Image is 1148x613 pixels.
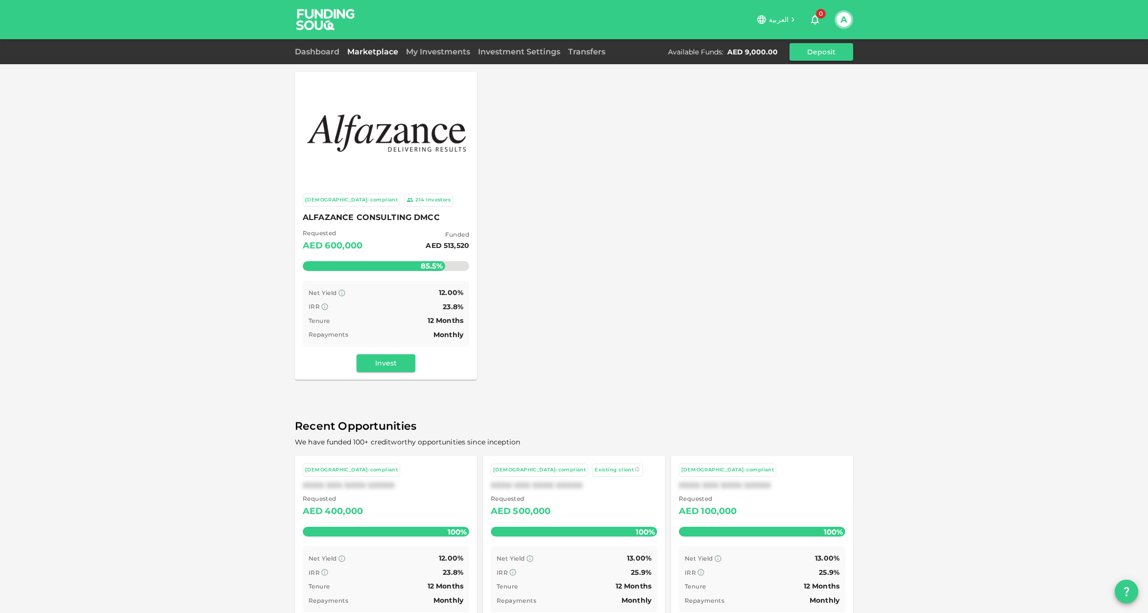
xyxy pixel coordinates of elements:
[428,582,463,590] span: 12 Months
[439,288,463,297] span: 12.00%
[305,103,467,160] img: Marketplace Logo
[309,569,320,576] span: IRR
[701,504,737,519] div: 100,000
[443,302,463,311] span: 23.8%
[679,504,699,519] div: AED
[433,330,463,339] span: Monthly
[474,47,564,56] a: Investment Settings
[343,47,402,56] a: Marketplace
[445,525,469,539] span: 100%
[309,555,337,562] span: Net Yield
[815,554,839,563] span: 13.00%
[810,596,839,605] span: Monthly
[439,554,463,563] span: 12.00%
[837,12,851,27] button: A
[805,10,825,29] button: 0
[631,568,651,577] span: 25.9%
[415,196,424,204] div: 214
[816,9,826,19] span: 0
[727,47,778,57] div: AED 9,000.00
[309,597,348,604] span: Repayments
[309,583,330,590] span: Tenure
[616,582,651,590] span: 12 Months
[443,568,463,577] span: 23.8%
[325,504,363,519] div: 400,000
[295,72,477,380] a: Marketplace Logo [DEMOGRAPHIC_DATA]-compliant 214Investors ALFAZANCE CONSULTING DMCC Requested AE...
[819,568,839,577] span: 25.9%
[668,47,723,57] div: Available Funds :
[491,494,551,504] span: Requested
[497,555,525,562] span: Net Yield
[685,597,724,604] span: Repayments
[295,47,343,56] a: Dashboard
[679,481,845,490] div: XXXX XXX XXXX XXXXX
[627,554,651,563] span: 13.00%
[357,354,415,372] button: Invest
[426,230,469,240] span: Funded
[497,583,518,590] span: Tenure
[303,504,323,519] div: AED
[295,417,853,436] span: Recent Opportunities
[303,481,469,490] div: XXXX XXX XXXX XXXXX
[821,525,845,539] span: 100%
[491,481,657,490] div: XXXX XXX XXXX XXXXX
[685,583,706,590] span: Tenure
[433,596,463,605] span: Monthly
[303,211,469,224] span: ALFAZANCE CONSULTING DMCC
[491,504,511,519] div: AED
[493,466,586,474] div: [DEMOGRAPHIC_DATA]-compliant
[303,228,363,238] span: Requested
[305,196,398,204] div: [DEMOGRAPHIC_DATA]-compliant
[497,569,508,576] span: IRR
[295,438,520,446] span: We have funded 100+ creditworthy opportunities since inception
[303,494,363,504] span: Requested
[402,47,474,56] a: My Investments
[1115,580,1138,603] button: question
[305,466,398,474] div: [DEMOGRAPHIC_DATA]-compliant
[428,316,463,325] span: 12 Months
[685,555,713,562] span: Net Yield
[426,196,451,204] div: Investors
[633,525,657,539] span: 100%
[309,303,320,310] span: IRR
[309,331,348,338] span: Repayments
[681,466,774,474] div: [DEMOGRAPHIC_DATA]-compliant
[679,494,737,504] span: Requested
[789,43,853,61] button: Deposit
[564,47,609,56] a: Transfers
[497,597,536,604] span: Repayments
[309,317,330,324] span: Tenure
[685,569,696,576] span: IRR
[804,582,839,590] span: 12 Months
[622,596,651,605] span: Monthly
[595,466,634,473] span: Existing client
[309,289,337,296] span: Net Yield
[769,15,789,24] span: العربية
[513,504,550,519] div: 500,000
